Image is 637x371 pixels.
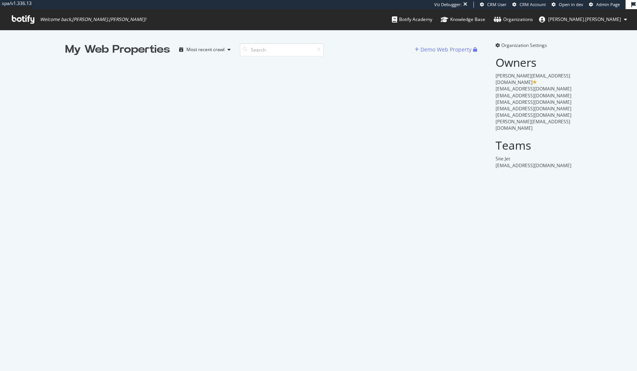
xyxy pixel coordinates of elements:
[415,44,473,56] button: Demo Web Property
[441,9,485,30] a: Knowledge Base
[420,46,472,53] div: Demo Web Property
[176,44,234,56] button: Most recent crawl
[520,2,546,7] span: CRM Account
[434,2,462,8] div: Viz Debugger:
[186,47,225,52] div: Most recent crawl
[559,2,583,7] span: Open in dev
[552,2,583,8] a: Open in dev
[496,73,570,85] span: [PERSON_NAME][EMAIL_ADDRESS][DOMAIN_NAME]
[496,92,571,99] span: [EMAIL_ADDRESS][DOMAIN_NAME]
[480,2,507,8] a: CRM User
[496,105,571,112] span: [EMAIL_ADDRESS][DOMAIN_NAME]
[589,2,620,8] a: Admin Page
[65,42,170,57] div: My Web Properties
[240,43,324,56] input: Search
[548,16,621,23] span: ryan.flanagan
[496,56,572,69] h2: Owners
[415,46,473,53] a: Demo Web Property
[494,16,533,23] div: Organizations
[496,99,571,105] span: [EMAIL_ADDRESS][DOMAIN_NAME]
[496,118,570,131] span: [PERSON_NAME][EMAIL_ADDRESS][DOMAIN_NAME]
[392,16,432,23] div: Botify Academy
[596,2,620,7] span: Admin Page
[496,162,571,169] span: [EMAIL_ADDRESS][DOMAIN_NAME]
[40,16,146,23] span: Welcome back, [PERSON_NAME].[PERSON_NAME] !
[496,139,572,152] h2: Teams
[487,2,507,7] span: CRM User
[501,42,547,48] span: Organization Settings
[496,112,571,118] span: [EMAIL_ADDRESS][DOMAIN_NAME]
[494,9,533,30] a: Organizations
[392,9,432,30] a: Botify Academy
[533,13,633,26] button: [PERSON_NAME].[PERSON_NAME]
[496,155,572,162] div: Site Jet
[512,2,546,8] a: CRM Account
[441,16,485,23] div: Knowledge Base
[496,85,571,92] span: [EMAIL_ADDRESS][DOMAIN_NAME]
